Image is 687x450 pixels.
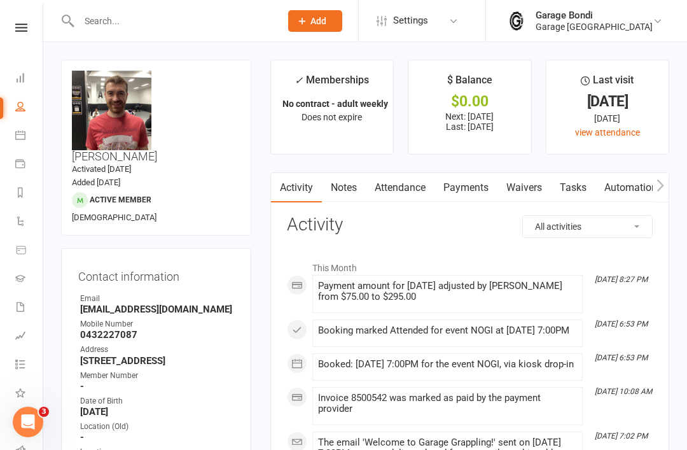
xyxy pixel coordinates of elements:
[80,432,234,443] strong: -
[504,8,529,34] img: thumb_image1753165558.png
[15,380,44,409] a: What's New
[72,213,156,222] span: [DEMOGRAPHIC_DATA]
[75,12,272,30] input: Search...
[318,325,577,336] div: Booking marked Attended for event NOGI at [DATE] 7:00PM
[80,318,234,330] div: Mobile Number
[80,355,234,367] strong: [STREET_ADDRESS]
[595,387,652,396] i: [DATE] 10:08 AM
[80,406,234,418] strong: [DATE]
[595,320,648,328] i: [DATE] 6:53 PM
[318,281,577,302] div: Payment amount for [DATE] adjusted by [PERSON_NAME] from $75.00 to $295.00
[536,21,653,32] div: Garage [GEOGRAPHIC_DATA]
[287,215,653,235] h3: Activity
[420,111,519,132] p: Next: [DATE] Last: [DATE]
[15,237,44,265] a: Product Sales
[72,71,151,150] img: image1757408035.png
[288,10,342,32] button: Add
[558,111,657,125] div: [DATE]
[287,255,653,275] li: This Month
[295,74,303,87] i: ✓
[393,6,428,35] span: Settings
[536,10,653,21] div: Garage Bondi
[80,344,234,356] div: Address
[15,179,44,208] a: Reports
[72,178,120,187] time: Added [DATE]
[302,112,362,122] span: Does not expire
[420,95,519,108] div: $0.00
[434,173,497,202] a: Payments
[575,127,640,137] a: view attendance
[322,173,366,202] a: Notes
[15,151,44,179] a: Payments
[558,95,657,108] div: [DATE]
[80,370,234,382] div: Member Number
[80,381,234,392] strong: -
[497,173,551,202] a: Waivers
[72,71,240,163] h3: [PERSON_NAME]
[80,304,234,315] strong: [EMAIL_ADDRESS][DOMAIN_NAME]
[80,421,234,433] div: Location (Old)
[295,72,369,95] div: Memberships
[595,432,648,440] i: [DATE] 7:02 PM
[80,293,234,305] div: Email
[595,275,648,284] i: [DATE] 8:27 PM
[15,65,44,94] a: Dashboard
[551,173,595,202] a: Tasks
[78,265,234,283] h3: Contact information
[90,195,151,204] span: Active member
[72,164,131,174] time: Activated [DATE]
[366,173,434,202] a: Attendance
[13,407,43,437] iframe: Intercom live chat
[39,407,49,417] span: 3
[15,323,44,351] a: Assessments
[581,72,634,95] div: Last visit
[318,393,577,414] div: Invoice 8500542 was marked as paid by the payment provider
[271,173,322,202] a: Activity
[318,359,577,370] div: Booked: [DATE] 7:00PM for the event NOGI, via kiosk drop-in
[80,329,234,341] strong: 0432227087
[15,94,44,122] a: People
[282,99,388,109] strong: No contract - adult weekly
[447,72,492,95] div: $ Balance
[15,122,44,151] a: Calendar
[80,395,234,407] div: Date of Birth
[595,173,671,202] a: Automations
[595,353,648,362] i: [DATE] 6:53 PM
[310,16,326,26] span: Add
